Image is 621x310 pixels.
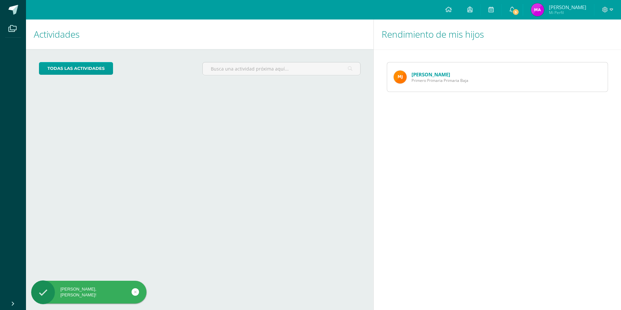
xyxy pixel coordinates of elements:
[39,62,113,75] a: todas las Actividades
[412,71,450,78] a: [PERSON_NAME]
[203,62,360,75] input: Busca una actividad próxima aquí...
[531,3,544,16] img: e1f29bed95048a3836d337a8f8a9f0d3.png
[394,71,407,84] img: f1dd8ccbf235e8f0b542787aa26d3425.png
[512,8,519,16] span: 5
[31,286,146,298] div: [PERSON_NAME], [PERSON_NAME]!
[412,78,468,83] span: Primero Primaria Primaria Baja
[34,19,366,49] h1: Actividades
[382,19,613,49] h1: Rendimiento de mis hijos
[549,4,586,10] span: [PERSON_NAME]
[549,10,586,15] span: Mi Perfil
